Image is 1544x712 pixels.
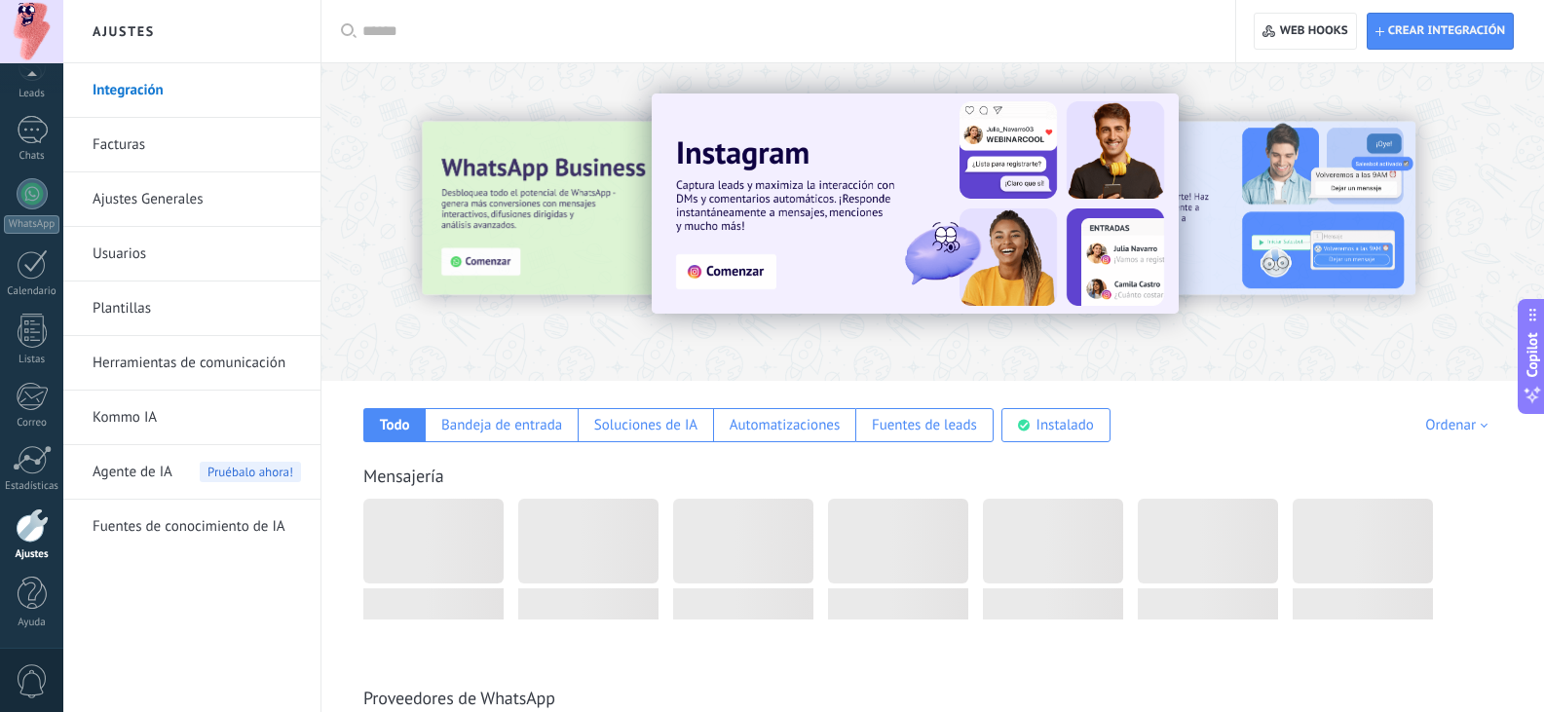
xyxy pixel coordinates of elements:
span: Crear integración [1388,23,1505,39]
a: Fuentes de conocimiento de IA [93,500,301,554]
div: WhatsApp [4,215,59,234]
span: Pruébalo ahora! [200,462,301,482]
li: Integración [63,63,320,118]
div: Chats [4,150,60,163]
div: Automatizaciones [730,416,841,434]
li: Ajustes Generales [63,172,320,227]
a: Plantillas [93,281,301,336]
div: Bandeja de entrada [441,416,562,434]
div: Ajustes [4,548,60,561]
div: Leads [4,88,60,100]
div: Ayuda [4,617,60,629]
div: Soluciones de IA [594,416,697,434]
li: Facturas [63,118,320,172]
span: Agente de IA [93,445,172,500]
div: Correo [4,417,60,430]
a: Kommo IA [93,391,301,445]
div: Ordenar [1425,416,1494,434]
a: Integración [93,63,301,118]
div: Todo [380,416,410,434]
li: Fuentes de conocimiento de IA [63,500,320,553]
div: Fuentes de leads [872,416,977,434]
div: Calendario [4,285,60,298]
button: Crear integración [1367,13,1514,50]
span: Copilot [1523,332,1542,377]
div: Estadísticas [4,480,60,493]
img: Slide 3 [422,122,837,295]
img: Slide 2 [1000,122,1415,295]
li: Agente de IA [63,445,320,500]
li: Usuarios [63,227,320,281]
a: Usuarios [93,227,301,281]
a: Herramientas de comunicación [93,336,301,391]
a: Proveedores de WhatsApp [363,687,555,709]
a: Mensajería [363,465,444,487]
a: Ajustes Generales [93,172,301,227]
li: Plantillas [63,281,320,336]
li: Kommo IA [63,391,320,445]
div: Listas [4,354,60,366]
img: Slide 1 [652,94,1179,314]
span: Web hooks [1280,23,1348,39]
li: Herramientas de comunicación [63,336,320,391]
a: Agente de IAPruébalo ahora! [93,445,301,500]
div: Instalado [1036,416,1094,434]
button: Web hooks [1254,13,1356,50]
a: Facturas [93,118,301,172]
